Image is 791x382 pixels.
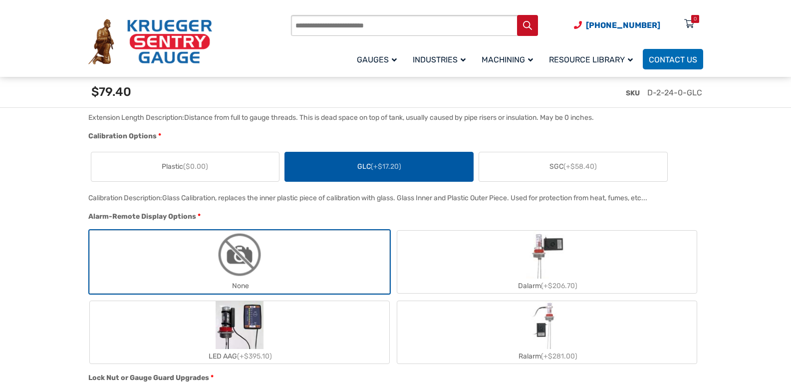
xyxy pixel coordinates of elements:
span: (+$281.00) [541,352,577,361]
span: (+$58.40) [563,162,597,171]
a: Resource Library [543,47,643,71]
span: SKU [626,89,640,97]
span: Calibration Options [88,132,157,140]
a: Industries [407,47,476,71]
a: Gauges [351,47,407,71]
span: Lock Nut or Gauge Guard Upgrades [88,374,209,382]
label: None [90,231,389,293]
div: Ralarm [397,349,697,364]
span: ($0.00) [183,162,208,171]
span: SGC [549,161,597,172]
a: Phone Number (920) 434-8860 [574,19,660,31]
label: Dalarm [397,231,697,293]
span: Alarm-Remote Display Options [88,212,196,221]
span: Machining [482,55,533,64]
a: Contact Us [643,49,703,69]
div: None [90,279,389,293]
span: Industries [413,55,466,64]
span: Extension Length Description: [88,113,184,122]
a: Machining [476,47,543,71]
span: Resource Library [549,55,633,64]
span: [PHONE_NUMBER] [586,20,660,30]
abbr: required [158,131,161,141]
abbr: required [198,211,201,222]
span: Plastic [162,161,208,172]
label: Ralarm [397,301,697,364]
span: (+$206.70) [541,282,577,290]
img: Krueger Sentry Gauge [88,19,212,65]
span: Contact Us [649,55,697,64]
span: Calibration Description: [88,194,162,202]
div: Glass Calibration, replaces the inner plastic piece of calibration with glass. Glass Inner and Pl... [162,194,647,202]
span: D-2-24-0-GLC [647,88,702,97]
div: Distance from full to gauge threads. This is dead space on top of tank, usually caused by pipe ri... [184,113,594,122]
div: 0 [694,15,697,23]
span: Gauges [357,55,397,64]
span: (+$17.20) [371,162,401,171]
div: LED AAG [90,349,389,364]
label: LED AAG [90,301,389,364]
span: (+$395.10) [237,352,272,361]
div: Dalarm [397,279,697,293]
span: GLC [357,161,401,172]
